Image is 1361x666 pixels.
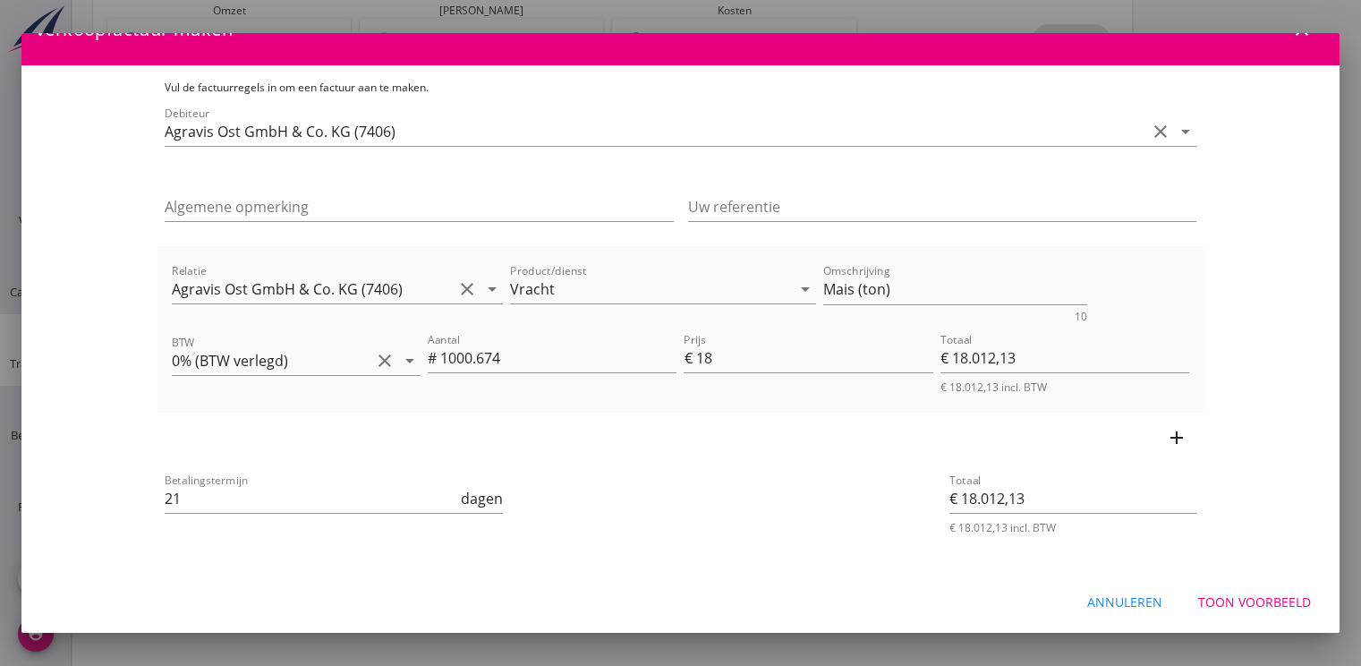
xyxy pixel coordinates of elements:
input: Uw referentie [688,192,1197,221]
i: arrow_drop_down [481,278,503,300]
i: arrow_drop_down [1175,121,1196,142]
input: Relatie [172,275,453,303]
i: add [1166,427,1187,448]
i: clear [456,278,478,300]
div: 10 [1075,312,1087,322]
input: Prijs [695,344,932,372]
div: € 18.012,13 incl. BTW [940,380,1189,395]
button: Toon voorbeeld [1184,585,1325,618]
div: # [428,347,440,369]
input: Totaal [949,484,1196,513]
input: Totaal [940,344,1189,372]
div: € [684,347,695,369]
i: arrow_drop_down [795,278,816,300]
i: clear [1150,121,1171,142]
div: Annuleren [1087,593,1162,611]
textarea: Omschrijving [823,275,1087,304]
div: dagen [457,488,503,509]
i: clear [374,350,396,371]
i: arrow_drop_down [399,350,421,371]
input: Algemene opmerking [165,192,674,221]
input: BTW [172,346,370,375]
input: Betalingstermijn [165,484,457,513]
div: Toon voorbeeld [1198,593,1311,611]
input: Debiteur [165,117,1146,146]
button: Annuleren [1073,585,1177,618]
input: Aantal [440,344,676,372]
input: Product/dienst [510,275,791,303]
span: Vul de factuurregels in om een factuur aan te maken. [165,80,429,95]
div: € 18.012,13 incl. BTW [949,520,1196,535]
